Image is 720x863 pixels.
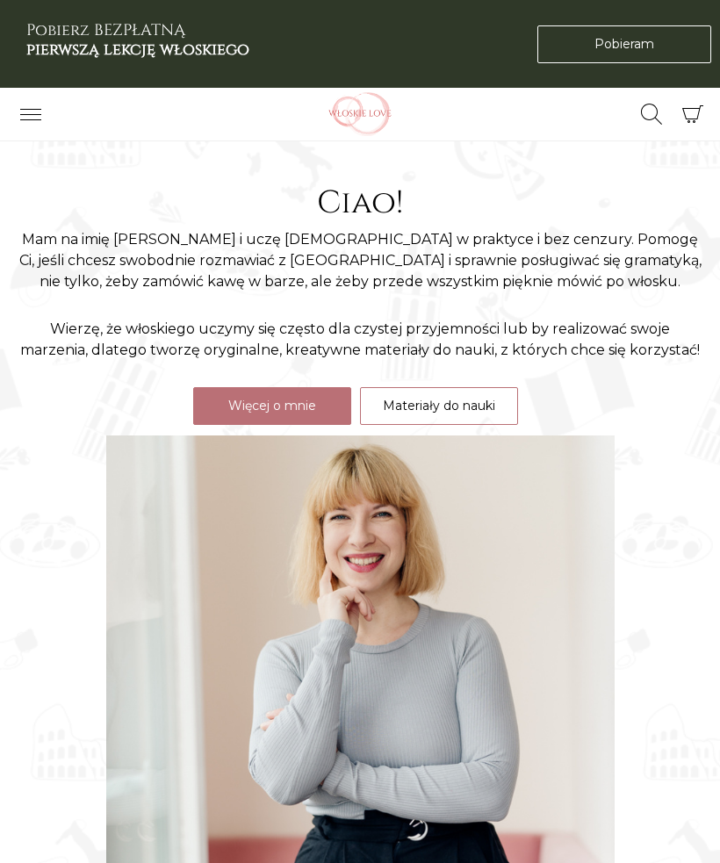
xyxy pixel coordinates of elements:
[18,229,702,292] p: Mam na imię [PERSON_NAME] i uczę [DEMOGRAPHIC_DATA] w praktyce i bez cenzury. Pomogę Ci, jeśli ch...
[9,99,53,129] button: Przełącz nawigację
[360,387,518,425] a: Materiały do nauki
[303,92,417,136] img: Włoskielove
[18,319,702,361] p: Wierzę, że włoskiego uczymy się często dla czystej przyjemności lub by realizować swoje marzenia,...
[537,25,711,63] a: Pobieram
[26,21,249,59] h3: Pobierz BEZPŁATNĄ
[630,99,673,129] button: Przełącz formularz wyszukiwania
[673,96,711,133] button: Koszyk
[594,35,654,54] span: Pobieram
[18,184,702,222] h2: Ciao!
[26,39,249,61] b: pierwszą lekcję włoskiego
[193,387,351,425] a: Więcej o mnie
